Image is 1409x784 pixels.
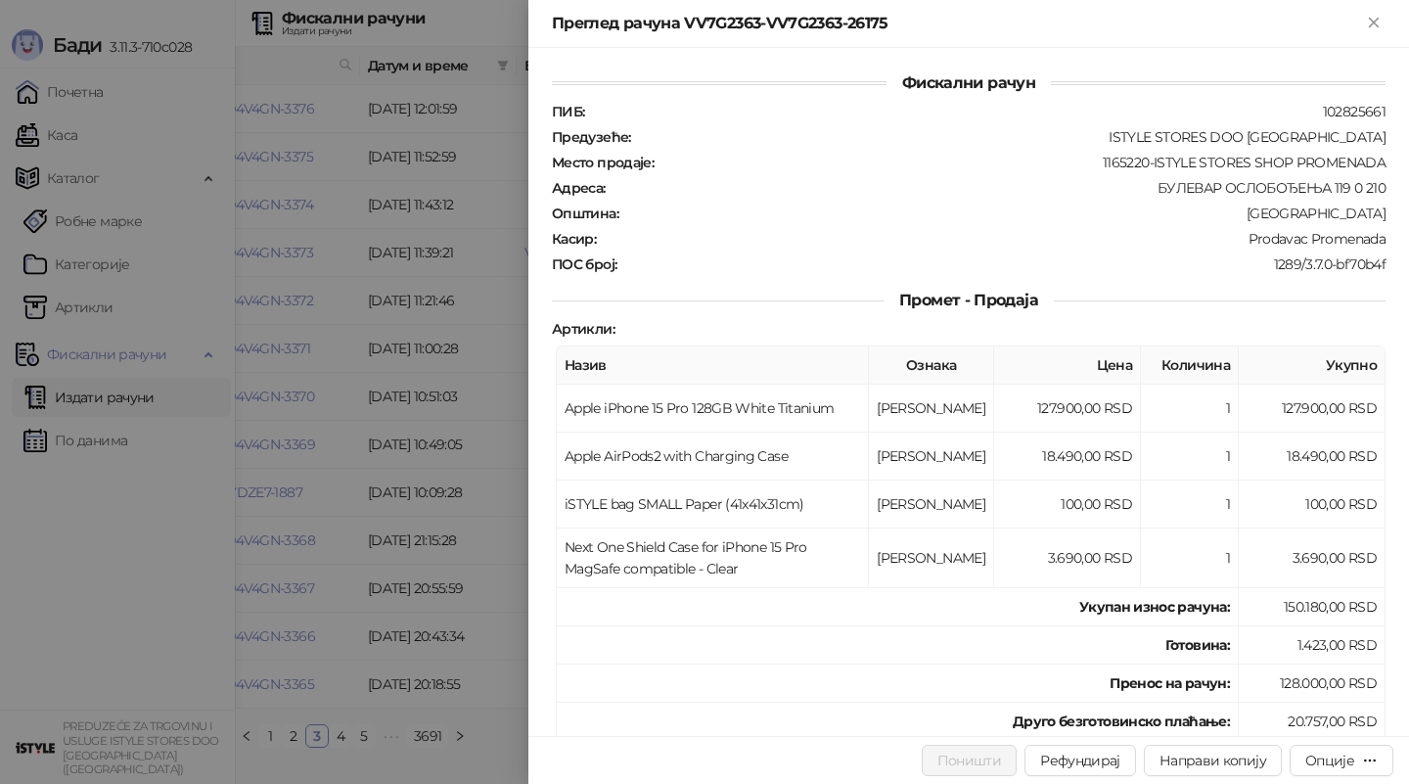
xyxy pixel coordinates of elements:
td: Next One Shield Case for iPhone 15 Pro MagSafe compatible - Clear [557,529,869,588]
div: БУЛЕВАР ОСЛОБОЂЕЊА 119 0 210 [608,179,1387,197]
strong: Друго безготовинско плаћање : [1013,713,1230,730]
strong: Место продаје : [552,154,654,171]
strong: Готовина : [1165,636,1230,654]
th: Укупно [1239,346,1386,385]
div: Prodavac Promenada [598,230,1387,248]
td: 1.423,00 RSD [1239,626,1386,665]
div: ISTYLE STORES DOO [GEOGRAPHIC_DATA] [633,128,1387,146]
td: 20.757,00 RSD [1239,703,1386,741]
th: Цена [994,346,1141,385]
th: Назив [557,346,869,385]
strong: Пренос на рачун : [1110,674,1230,692]
div: 1165220-ISTYLE STORES SHOP PROMENADA [656,154,1387,171]
strong: Предузеће : [552,128,631,146]
td: 3.690,00 RSD [1239,529,1386,588]
td: Apple AirPods2 with Charging Case [557,433,869,481]
td: 127.900,00 RSD [1239,385,1386,433]
td: [PERSON_NAME] [869,433,994,481]
strong: Касир : [552,230,596,248]
div: Опције [1305,752,1354,769]
strong: Општина : [552,205,618,222]
th: Ознака [869,346,994,385]
strong: ПОС број : [552,255,616,273]
td: iSTYLE bag SMALL Paper (41x41x31cm) [557,481,869,529]
td: [PERSON_NAME] [869,529,994,588]
div: 1289/3.7.0-bf70b4f [618,255,1387,273]
td: 100,00 RSD [1239,481,1386,529]
td: 150.180,00 RSD [1239,588,1386,626]
td: [PERSON_NAME] [869,481,994,529]
button: Рефундирај [1024,745,1136,776]
td: 18.490,00 RSD [994,433,1141,481]
td: 18.490,00 RSD [1239,433,1386,481]
button: Опције [1290,745,1393,776]
button: Направи копију [1144,745,1282,776]
strong: Артикли : [552,320,614,338]
div: Преглед рачуна VV7G2363-VV7G2363-26175 [552,12,1362,35]
td: Apple iPhone 15 Pro 128GB White Titanium [557,385,869,433]
span: Промет - Продаја [884,291,1054,309]
td: 1 [1141,481,1239,529]
td: 100,00 RSD [994,481,1141,529]
button: Поништи [922,745,1018,776]
strong: Адреса : [552,179,606,197]
strong: ПИБ : [552,103,584,120]
span: Направи копију [1159,752,1266,769]
td: 128.000,00 RSD [1239,665,1386,703]
span: Фискални рачун [886,73,1051,92]
td: 3.690,00 RSD [994,529,1141,588]
div: [GEOGRAPHIC_DATA] [620,205,1387,222]
th: Количина [1141,346,1239,385]
strong: Укупан износ рачуна : [1079,598,1230,616]
div: 102825661 [586,103,1387,120]
td: 1 [1141,433,1239,481]
td: 1 [1141,529,1239,588]
td: 127.900,00 RSD [994,385,1141,433]
td: 1 [1141,385,1239,433]
button: Close [1362,12,1386,35]
td: [PERSON_NAME] [869,385,994,433]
